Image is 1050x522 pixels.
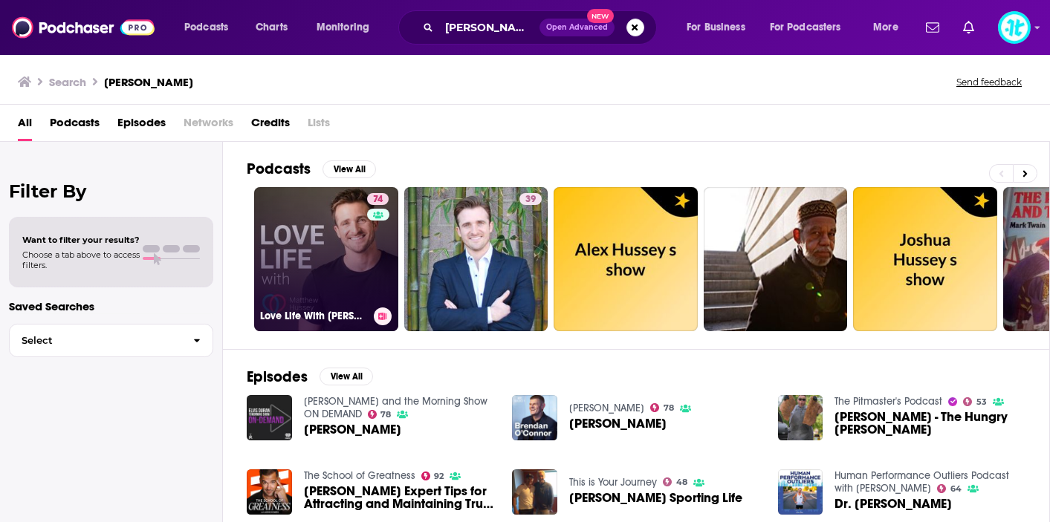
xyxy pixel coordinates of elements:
a: Show notifications dropdown [920,15,945,40]
span: Monitoring [317,17,369,38]
button: Open AdvancedNew [539,19,615,36]
a: Credits [251,111,290,141]
a: The School of Greatness [304,469,415,482]
a: 74Love Life With [PERSON_NAME] [254,187,398,331]
img: Matthew Hussey's Expert Tips for Attracting and Maintaining True Love [247,469,292,515]
span: [PERSON_NAME] Sporting Life [569,492,742,504]
a: The Pitmaster's Podcast [835,395,942,408]
span: Open Advanced [546,24,608,31]
a: Dr. Stephen Hussey [835,497,952,510]
a: Episodes [117,111,166,141]
a: David Hussey's Sporting Life [569,492,742,504]
span: Select [10,336,181,345]
span: Lists [308,111,330,141]
a: 48 [663,477,687,486]
button: open menu [863,16,917,39]
a: Matthew Hussey - The Hungry Hussey [835,411,1025,436]
img: Dr. Stephen Hussey [778,469,823,515]
img: User Profile [998,11,1031,44]
a: This is Your Journey [569,476,657,489]
span: 78 [664,405,674,411]
h2: Podcasts [247,160,311,178]
a: Gerry Hussey [569,417,667,430]
a: 39 [519,193,542,205]
img: Matthew Hussey - The Hungry Hussey [778,395,823,440]
button: open menu [306,16,389,39]
span: 92 [434,473,444,480]
a: 78 [368,410,392,419]
a: 92 [421,472,444,480]
button: open menu [676,16,764,39]
a: Charts [246,16,296,39]
span: For Podcasters [770,17,841,38]
img: Gerry Hussey [512,395,557,440]
a: Brendan O'Connor [569,402,644,414]
button: Show profile menu [998,11,1031,44]
span: [PERSON_NAME] Expert Tips for Attracting and Maintaining True Love [304,485,495,510]
button: Send feedback [952,76,1026,88]
h2: Episodes [247,368,308,386]
button: open menu [174,16,247,39]
a: 64 [937,484,962,493]
span: Podcasts [184,17,228,38]
span: 64 [950,486,962,492]
img: Podchaser - Follow, Share and Rate Podcasts [12,13,155,42]
a: 39 [404,187,548,331]
img: David Hussey's Sporting Life [512,469,557,515]
span: 39 [525,192,536,207]
input: Search podcasts, credits, & more... [439,16,539,39]
a: 78 [650,403,674,412]
p: Saved Searches [9,299,213,313]
a: 53 [963,397,987,406]
img: Matthew Hussey [247,395,292,440]
span: [PERSON_NAME] [569,417,667,430]
span: 53 [976,399,987,405]
span: For Business [687,17,745,38]
span: [PERSON_NAME] [304,423,401,436]
div: Search podcasts, credits, & more... [412,10,671,45]
span: More [873,17,898,38]
span: Dr. [PERSON_NAME] [835,497,952,510]
a: EpisodesView All [247,368,373,386]
h3: Love Life With [PERSON_NAME] [260,310,368,322]
button: View All [323,160,376,178]
span: Logged in as ImpactTheory [998,11,1031,44]
h3: [PERSON_NAME] [104,75,193,89]
h3: Search [49,75,86,89]
button: View All [320,368,373,385]
a: Matthew Hussey [304,423,401,436]
span: [PERSON_NAME] - The Hungry [PERSON_NAME] [835,411,1025,436]
span: Networks [184,111,233,141]
span: 78 [380,411,391,418]
h2: Filter By [9,180,213,202]
a: 74 [367,193,389,205]
span: 48 [676,479,687,486]
button: open menu [760,16,863,39]
a: PodcastsView All [247,160,376,178]
span: 74 [373,192,383,207]
a: Matthew Hussey's Expert Tips for Attracting and Maintaining True Love [304,485,495,510]
span: New [587,9,614,23]
a: All [18,111,32,141]
a: Show notifications dropdown [957,15,980,40]
span: Want to filter your results? [22,235,140,245]
a: Elvis Duran and the Morning Show ON DEMAND [304,395,487,420]
span: Choose a tab above to access filters. [22,249,140,270]
span: Charts [256,17,288,38]
button: Select [9,324,213,357]
a: Human Performance Outliers Podcast with Zach Bitter [835,469,1009,495]
a: Podcasts [50,111,100,141]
